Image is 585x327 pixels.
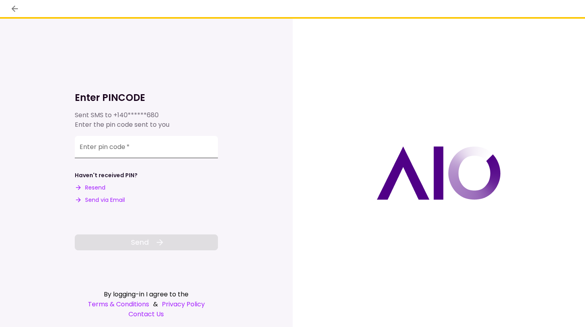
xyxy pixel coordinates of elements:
[75,91,218,104] h1: Enter PINCODE
[131,237,149,248] span: Send
[377,146,501,200] img: AIO logo
[75,299,218,309] div: &
[75,171,138,180] div: Haven't received PIN?
[75,289,218,299] div: By logging-in I agree to the
[8,2,21,15] button: back
[75,196,125,204] button: Send via Email
[75,234,218,250] button: Send
[75,184,105,192] button: Resend
[75,110,218,130] div: Sent SMS to Enter the pin code sent to you
[88,299,149,309] a: Terms & Conditions
[162,299,205,309] a: Privacy Policy
[75,309,218,319] a: Contact Us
